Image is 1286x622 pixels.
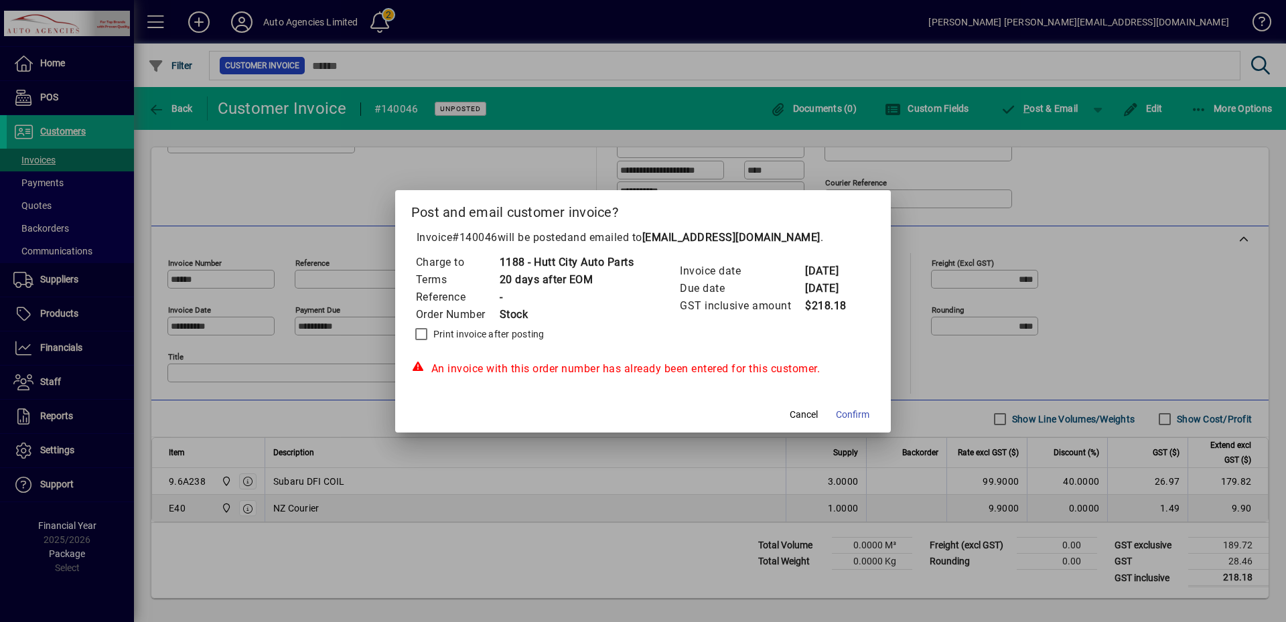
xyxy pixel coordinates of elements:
td: Charge to [415,254,499,271]
td: 1188 - Hutt City Auto Parts [499,254,634,271]
td: Order Number [415,306,499,323]
td: 20 days after EOM [499,271,634,289]
td: $218.18 [804,297,858,315]
p: Invoice will be posted . [411,230,875,246]
td: [DATE] [804,262,858,280]
button: Cancel [782,403,825,427]
td: - [499,289,634,306]
td: GST inclusive amount [679,297,804,315]
td: Due date [679,280,804,297]
b: [EMAIL_ADDRESS][DOMAIN_NAME] [642,231,820,244]
span: Confirm [836,408,869,422]
button: Confirm [831,403,875,427]
h2: Post and email customer invoice? [395,190,891,229]
span: and emailed to [567,231,820,244]
span: #140046 [452,231,498,244]
label: Print invoice after posting [431,327,545,341]
td: [DATE] [804,280,858,297]
td: Terms [415,271,499,289]
div: An invoice with this order number has already been entered for this customer. [411,361,875,377]
span: Cancel [790,408,818,422]
td: Reference [415,289,499,306]
td: Invoice date [679,262,804,280]
td: Stock [499,306,634,323]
